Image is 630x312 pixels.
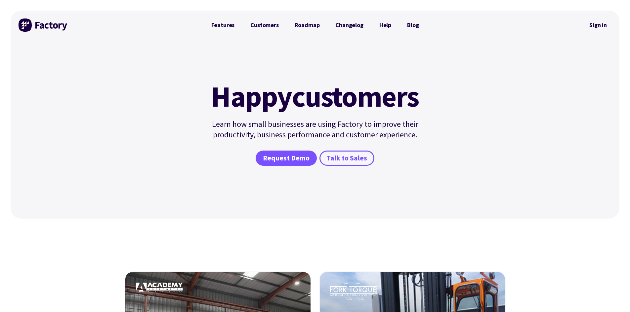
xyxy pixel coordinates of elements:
h1: customers [207,82,423,111]
nav: Primary Navigation [203,18,427,32]
span: Talk to Sales [326,154,367,163]
a: Help [371,18,399,32]
a: Changelog [327,18,371,32]
mark: Happy [211,82,292,111]
p: Learn how small businesses are using Factory to improve their productivity, business performance ... [207,119,423,140]
a: Talk to Sales [319,151,374,166]
span: Request Demo [263,154,310,163]
a: Roadmap [287,18,328,32]
nav: Secondary Navigation [585,17,611,33]
a: Features [203,18,243,32]
a: Customers [242,18,286,32]
a: Blog [399,18,427,32]
img: Factory [19,18,68,32]
a: Request Demo [256,151,316,166]
a: Sign in [585,17,611,33]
